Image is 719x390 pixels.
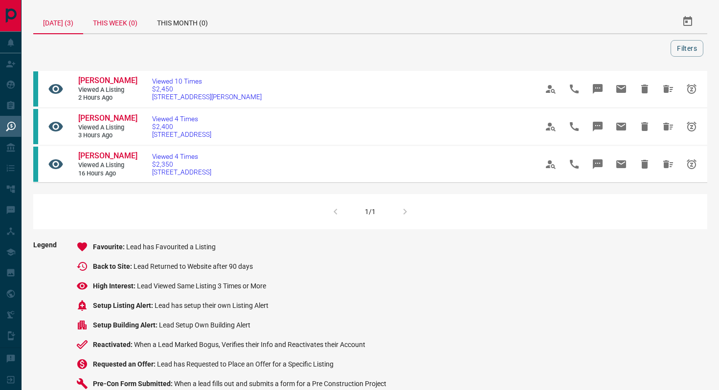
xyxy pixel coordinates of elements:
span: When a Lead Marked Bogus, Verifies their Info and Reactivates their Account [134,341,365,348]
span: Snooze [680,77,703,101]
div: condos.ca [33,147,38,182]
span: Call [562,77,586,101]
span: Lead has Requested to Place an Offer for a Specific Listing [157,360,334,368]
a: [PERSON_NAME] [78,113,137,124]
div: This Week (0) [83,10,147,33]
span: Hide [633,115,656,138]
span: Viewed 4 Times [152,152,211,160]
span: Pre-Con Form Submitted [93,380,174,388]
span: Lead Viewed Same Listing 3 Times or More [137,282,266,290]
span: [STREET_ADDRESS][PERSON_NAME] [152,93,262,101]
span: Email [609,152,633,176]
span: Hide [633,152,656,176]
span: Message [586,115,609,138]
a: Viewed 4 Times$2,350[STREET_ADDRESS] [152,152,211,176]
span: Favourite [93,243,126,251]
span: [STREET_ADDRESS] [152,130,211,138]
span: Hide All from Mark Ballantyne [656,152,680,176]
span: Lead Returned to Website after 90 days [134,262,253,270]
span: $2,400 [152,123,211,130]
button: Filters [671,40,703,57]
span: Reactivated [93,341,134,348]
div: [DATE] (3) [33,10,83,34]
span: Message [586,152,609,176]
span: [STREET_ADDRESS] [152,168,211,176]
a: [PERSON_NAME] [78,76,137,86]
span: View Profile [539,77,562,101]
span: Hide All from Mark Ballantyne [656,77,680,101]
span: When a lead fills out and submits a form for a Pre Construction Project [174,380,386,388]
span: Viewed a Listing [78,124,137,132]
a: Viewed 10 Times$2,450[STREET_ADDRESS][PERSON_NAME] [152,77,262,101]
button: Select Date Range [676,10,699,33]
span: Call [562,152,586,176]
span: [PERSON_NAME] [78,113,137,123]
span: [PERSON_NAME] [78,151,137,160]
span: 16 hours ago [78,170,137,178]
span: 2 hours ago [78,94,137,102]
span: Lead has setup their own Listing Alert [155,302,269,309]
span: [PERSON_NAME] [78,76,137,85]
span: View Profile [539,115,562,138]
span: Viewed a Listing [78,161,137,170]
span: Message [586,77,609,101]
span: Snooze [680,115,703,138]
span: Email [609,115,633,138]
span: Lead Setup Own Building Alert [159,321,250,329]
div: condos.ca [33,71,38,107]
span: Email [609,77,633,101]
span: Setup Building Alert [93,321,159,329]
a: [PERSON_NAME] [78,151,137,161]
a: Viewed 4 Times$2,400[STREET_ADDRESS] [152,115,211,138]
span: View Profile [539,152,562,176]
span: Hide All from Mark Ballantyne [656,115,680,138]
span: High Interest [93,282,137,290]
span: $2,450 [152,85,262,93]
span: Setup Listing Alert [93,302,155,309]
span: Snooze [680,152,703,176]
span: Requested an Offer [93,360,157,368]
span: Hide [633,77,656,101]
span: Back to Site [93,262,134,270]
div: This Month (0) [147,10,218,33]
span: Viewed a Listing [78,86,137,94]
span: 3 hours ago [78,131,137,140]
span: Lead has Favourited a Listing [126,243,216,251]
div: condos.ca [33,109,38,144]
span: Viewed 4 Times [152,115,211,123]
div: 1/1 [365,208,376,216]
span: $2,350 [152,160,211,168]
span: Viewed 10 Times [152,77,262,85]
span: Call [562,115,586,138]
